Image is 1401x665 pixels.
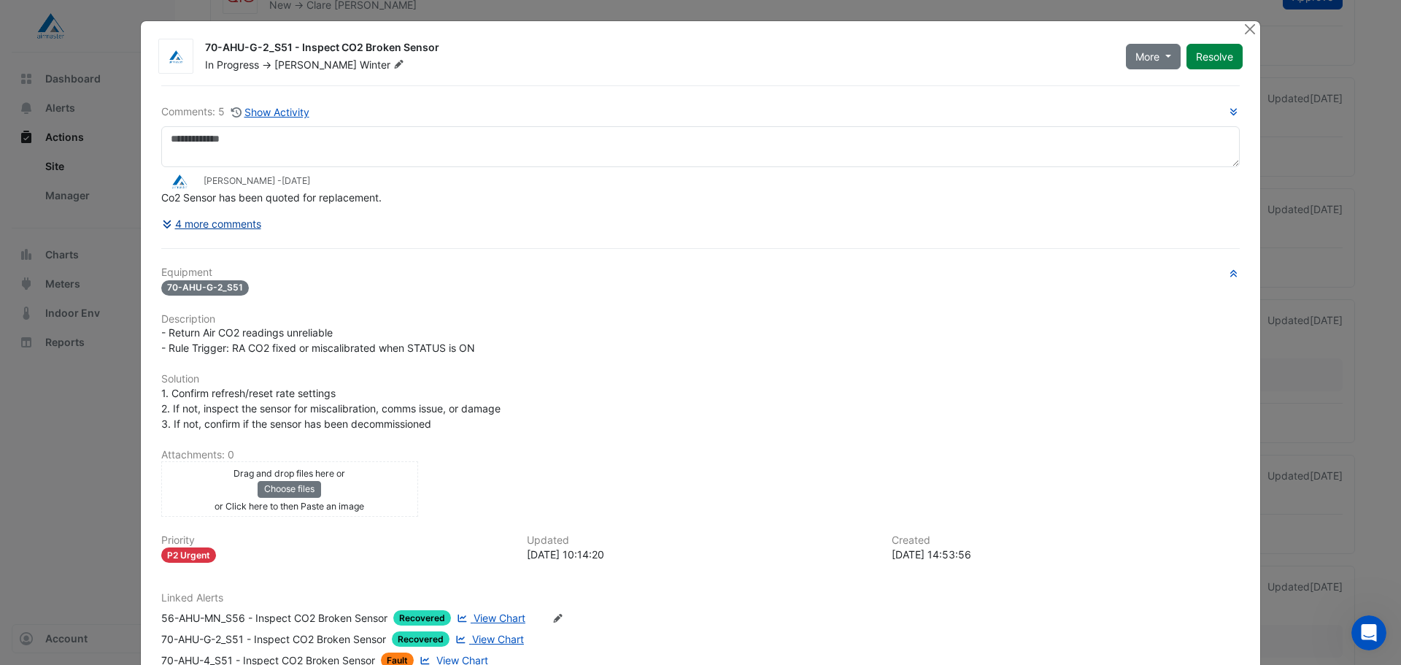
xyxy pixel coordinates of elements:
span: View Chart [472,633,524,645]
span: 70-AHU-G-2_S51 [161,280,249,296]
h6: Priority [161,534,509,547]
h6: Linked Alerts [161,592,1240,604]
h6: Updated [527,534,875,547]
a: View Chart [452,631,524,647]
span: View Chart [474,612,525,624]
img: Airmaster Australia [161,174,198,190]
h6: Description [161,313,1240,326]
div: 56-AHU-MN_S56 - Inspect CO2 Broken Sensor [161,610,387,626]
span: More [1135,49,1159,64]
h6: Equipment [161,266,1240,279]
button: Resolve [1186,44,1243,69]
span: -> [262,58,271,71]
button: 4 more comments [161,211,262,237]
small: Drag and drop files here or [233,468,345,479]
span: Winter [360,58,407,72]
h6: Attachments: 0 [161,449,1240,461]
small: or Click here to then Paste an image [215,501,364,512]
h6: Created [892,534,1240,547]
div: 70-AHU-G-2_S51 - Inspect CO2 Broken Sensor [161,631,386,647]
div: Comments: 5 [161,104,310,120]
a: View Chart [454,610,525,626]
div: P2 Urgent [161,547,216,563]
span: [PERSON_NAME] [274,58,357,71]
button: Show Activity [231,104,310,120]
button: Close [1242,21,1257,36]
span: - Return Air CO2 readings unreliable - Rule Trigger: RA CO2 fixed or miscalibrated when STATUS is ON [161,326,475,354]
button: Choose files [258,481,321,497]
small: [PERSON_NAME] - [204,174,310,188]
span: 1. Confirm refresh/reset rate settings 2. If not, inspect the sensor for miscalibration, comms is... [161,387,501,430]
span: Recovered [392,631,449,647]
span: 2025-09-22 10:14:20 [282,175,310,186]
img: Airmaster Australia [159,50,193,64]
button: More [1126,44,1181,69]
span: Recovered [393,610,451,626]
div: [DATE] 14:53:56 [892,547,1240,562]
iframe: Intercom live chat [1351,615,1386,650]
div: 70-AHU-G-2_S51 - Inspect CO2 Broken Sensor [205,40,1108,58]
div: [DATE] 10:14:20 [527,547,875,562]
h6: Solution [161,373,1240,385]
span: Co2 Sensor has been quoted for replacement. [161,191,382,204]
span: In Progress [205,58,259,71]
fa-icon: Edit Linked Alerts [552,613,563,624]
